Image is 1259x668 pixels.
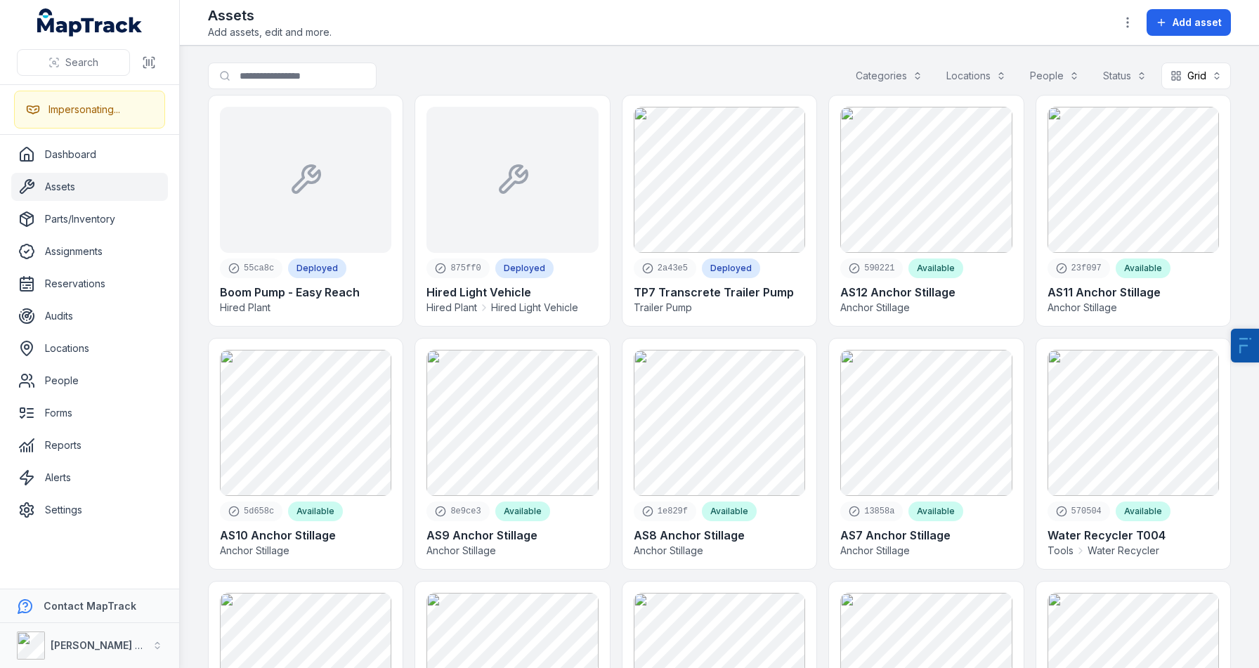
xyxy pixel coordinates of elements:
[51,639,166,651] strong: [PERSON_NAME] Group
[11,334,168,362] a: Locations
[11,496,168,524] a: Settings
[11,464,168,492] a: Alerts
[17,49,130,76] button: Search
[1173,15,1222,30] span: Add asset
[37,8,143,37] a: MapTrack
[11,173,168,201] a: Assets
[1161,63,1231,89] button: Grid
[208,6,332,25] h2: Assets
[48,103,120,117] div: Impersonating...
[11,302,168,330] a: Audits
[208,25,332,39] span: Add assets, edit and more.
[1147,9,1231,36] button: Add asset
[11,367,168,395] a: People
[11,140,168,169] a: Dashboard
[11,399,168,427] a: Forms
[11,431,168,459] a: Reports
[1094,63,1156,89] button: Status
[1021,63,1088,89] button: People
[44,600,136,612] strong: Contact MapTrack
[65,55,98,70] span: Search
[11,270,168,298] a: Reservations
[11,237,168,266] a: Assignments
[11,205,168,233] a: Parts/Inventory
